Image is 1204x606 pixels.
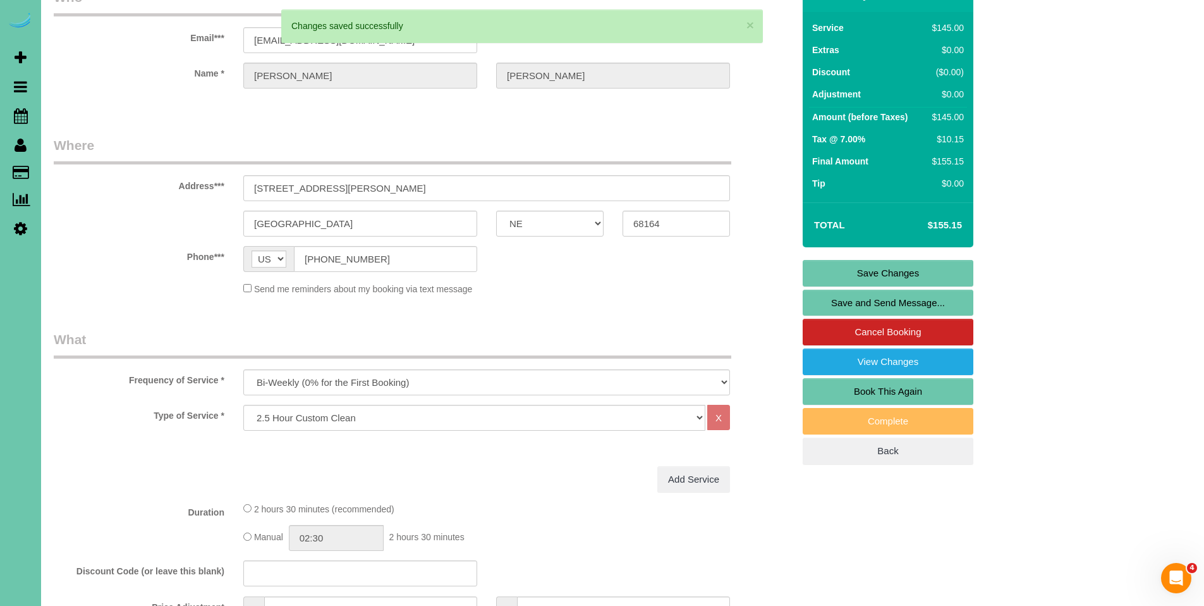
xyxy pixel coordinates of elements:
label: Duration [44,502,234,519]
span: Manual [254,533,283,543]
span: Send me reminders about my booking via text message [254,284,473,294]
a: Save Changes [803,260,973,287]
div: Changes saved successfully [291,20,753,32]
label: Name * [44,63,234,80]
div: $145.00 [927,111,964,123]
legend: Where [54,136,731,164]
strong: Total [814,220,845,230]
label: Adjustment [812,88,861,101]
legend: What [54,330,731,359]
img: Automaid Logo [8,13,33,30]
iframe: Intercom live chat [1161,563,1191,593]
div: $0.00 [927,177,964,190]
label: Type of Service * [44,405,234,422]
label: Extras [812,44,839,56]
a: Save and Send Message... [803,290,973,316]
div: $0.00 [927,44,964,56]
label: Final Amount [812,155,868,168]
button: × [746,18,754,32]
div: $0.00 [927,88,964,101]
label: Service [812,22,844,34]
label: Tip [812,177,825,190]
div: $145.00 [927,22,964,34]
span: 2 hours 30 minutes [389,533,465,543]
label: Discount [812,66,850,78]
a: Back [803,438,973,464]
label: Frequency of Service * [44,369,234,386]
a: Add Service [657,466,730,493]
a: Book This Again [803,378,973,405]
a: View Changes [803,349,973,375]
span: 4 [1187,563,1197,573]
label: Tax @ 7.00% [812,133,865,145]
label: Discount Code (or leave this blank) [44,560,234,578]
div: $155.15 [927,155,964,168]
h4: $155.15 [890,220,962,231]
label: Amount (before Taxes) [812,111,908,123]
div: ($0.00) [927,66,964,78]
div: $10.15 [927,133,964,145]
span: 2 hours 30 minutes (recommended) [254,504,394,514]
a: Cancel Booking [803,319,973,345]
